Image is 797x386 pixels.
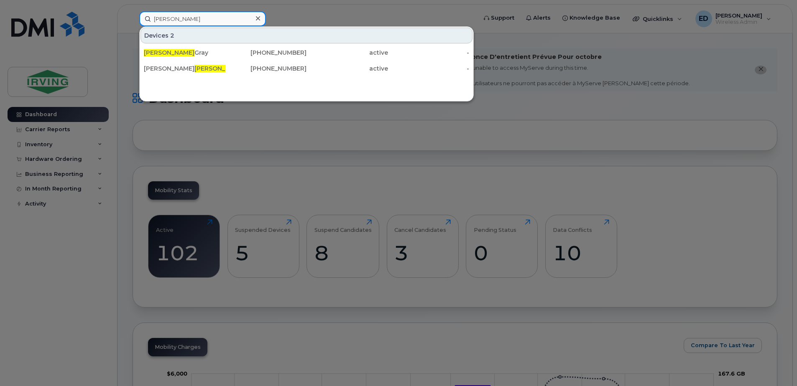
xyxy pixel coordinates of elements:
[388,48,470,57] div: -
[170,31,174,40] span: 2
[144,49,194,56] span: [PERSON_NAME]
[144,64,225,73] div: [PERSON_NAME] ton
[144,48,225,57] div: Gray
[225,48,307,57] div: [PHONE_NUMBER]
[388,64,470,73] div: -
[225,64,307,73] div: [PHONE_NUMBER]
[140,45,473,60] a: [PERSON_NAME]Gray[PHONE_NUMBER]active-
[140,61,473,76] a: [PERSON_NAME][PERSON_NAME]ton[PHONE_NUMBER]active-
[194,65,245,72] span: [PERSON_NAME]
[307,48,388,57] div: active
[140,28,473,43] div: Devices
[307,64,388,73] div: active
